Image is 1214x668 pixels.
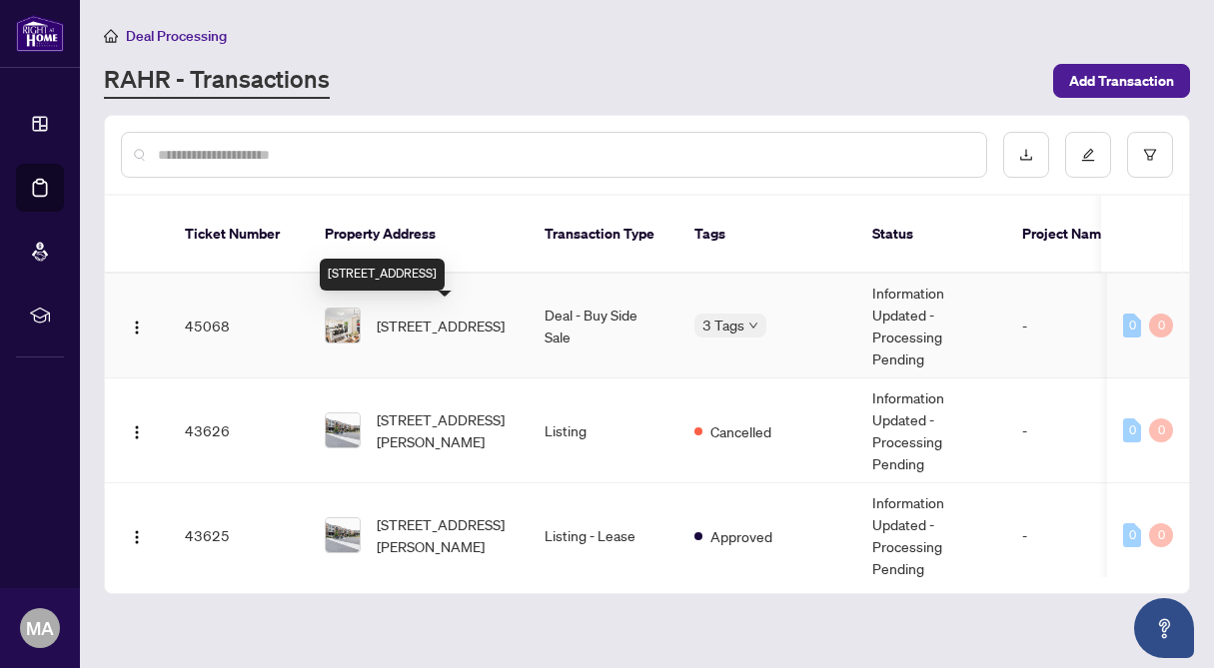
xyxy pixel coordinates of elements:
td: Information Updated - Processing Pending [856,378,1006,483]
td: Listing [529,378,678,483]
td: - [1006,274,1126,378]
div: 0 [1149,418,1173,442]
th: Status [856,196,1006,274]
span: [STREET_ADDRESS] [377,315,505,336]
button: edit [1065,132,1111,178]
div: 0 [1123,523,1141,547]
div: 0 [1123,418,1141,442]
td: 45068 [169,274,309,378]
span: MA [26,614,54,642]
button: filter [1127,132,1173,178]
span: [STREET_ADDRESS][PERSON_NAME] [377,513,513,557]
td: - [1006,378,1126,483]
td: 43626 [169,378,309,483]
span: home [104,29,118,43]
th: Project Name [1006,196,1126,274]
span: Add Transaction [1069,65,1174,97]
td: - [1006,483,1126,588]
span: [STREET_ADDRESS][PERSON_NAME] [377,408,513,452]
span: Deal Processing [126,27,227,45]
th: Property Address [309,196,529,274]
div: [STREET_ADDRESS] [320,259,445,291]
span: filter [1143,148,1157,162]
span: Cancelled [710,420,771,442]
td: 43625 [169,483,309,588]
img: thumbnail-img [326,413,360,447]
span: down [748,321,758,331]
span: Approved [710,525,772,547]
span: edit [1081,148,1095,162]
div: 0 [1123,314,1141,337]
img: Logo [129,320,145,335]
img: thumbnail-img [326,518,360,552]
div: 0 [1149,314,1173,337]
th: Ticket Number [169,196,309,274]
td: Listing - Lease [529,483,678,588]
span: download [1019,148,1033,162]
button: Logo [121,414,153,446]
td: Information Updated - Processing Pending [856,483,1006,588]
a: RAHR - Transactions [104,63,330,99]
button: download [1003,132,1049,178]
button: Open asap [1134,598,1194,658]
div: 0 [1149,523,1173,547]
img: logo [16,15,64,52]
button: Logo [121,310,153,341]
td: Deal - Buy Side Sale [529,274,678,378]
th: Transaction Type [529,196,678,274]
th: Tags [678,196,856,274]
td: Information Updated - Processing Pending [856,274,1006,378]
span: 3 Tags [702,314,744,336]
button: Logo [121,519,153,551]
img: Logo [129,529,145,545]
img: Logo [129,424,145,440]
img: thumbnail-img [326,309,360,342]
button: Add Transaction [1053,64,1190,98]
